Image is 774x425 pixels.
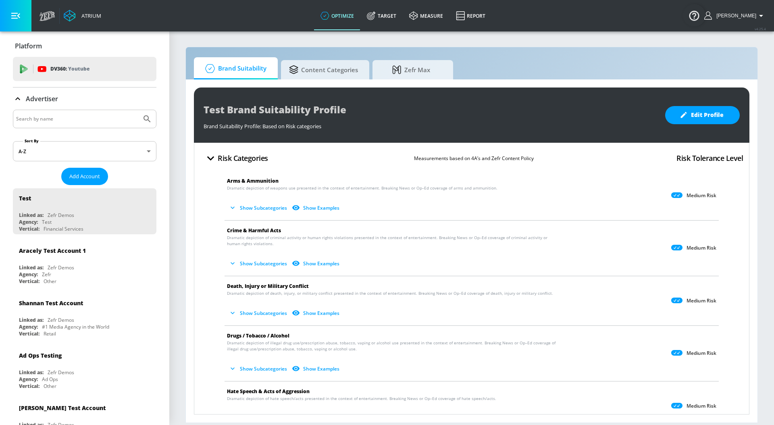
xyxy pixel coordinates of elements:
[687,245,716,251] p: Medium Risk
[48,369,74,376] div: Zefr Demos
[290,306,343,320] button: Show Examples
[202,59,266,78] span: Brand Suitability
[13,346,156,392] div: Ad Ops TestingLinked as:Zefr DemosAgency:Ad OpsVertical:Other
[683,4,705,27] button: Open Resource Center
[227,201,290,215] button: Show Subcategories
[13,241,156,287] div: Aracely Test Account 1Linked as:Zefr DemosAgency:ZefrVertical:Other
[227,362,290,375] button: Show Subcategories
[48,317,74,323] div: Zefr Demos
[200,149,271,168] button: Risk Categories
[19,212,44,219] div: Linked as:
[15,42,42,50] p: Platform
[687,192,716,199] p: Medium Risk
[687,350,716,356] p: Medium Risk
[13,35,156,57] div: Platform
[19,225,40,232] div: Vertical:
[23,138,40,144] label: Sort By
[227,388,310,395] span: Hate Speech & Acts of Aggression
[44,330,56,337] div: Retail
[227,283,309,290] span: Death, Injury or Military Conflict
[227,412,290,425] button: Show Subcategories
[42,376,58,383] div: Ad Ops
[44,383,56,390] div: Other
[19,376,38,383] div: Agency:
[19,271,38,278] div: Agency:
[713,13,756,19] span: login as: carolyn.xue@zefr.com
[227,235,560,247] span: Dramatic depiction of criminal activity or human rights violations presented in the context of en...
[314,1,360,30] a: optimize
[44,278,56,285] div: Other
[19,264,44,271] div: Linked as:
[19,317,44,323] div: Linked as:
[687,403,716,409] p: Medium Risk
[414,154,534,162] p: Measurements based on 4A’s and Zefr Content Policy
[19,330,40,337] div: Vertical:
[61,168,108,185] button: Add Account
[68,65,89,73] p: Youtube
[26,94,58,103] p: Advertiser
[44,225,83,232] div: Financial Services
[227,257,290,270] button: Show Subcategories
[19,404,106,412] div: [PERSON_NAME] Test Account
[227,306,290,320] button: Show Subcategories
[687,298,716,304] p: Medium Risk
[50,65,89,73] p: DV360:
[360,1,403,30] a: Target
[290,412,343,425] button: Show Examples
[64,10,101,22] a: Atrium
[13,188,156,234] div: TestLinked as:Zefr DemosAgency:TestVertical:Financial Services
[19,323,38,330] div: Agency:
[78,12,101,19] div: Atrium
[218,152,268,164] h4: Risk Categories
[755,27,766,31] span: v 4.25.4
[69,172,100,181] span: Add Account
[204,119,657,130] div: Brand Suitability Profile: Based on Risk categories
[48,264,74,271] div: Zefr Demos
[16,114,138,124] input: Search by name
[19,247,86,254] div: Aracely Test Account 1
[13,293,156,339] div: Shannan Test AccountLinked as:Zefr DemosAgency:#1 Media Agency in the WorldVertical:Retail
[681,110,724,120] span: Edit Profile
[13,57,156,81] div: DV360: Youtube
[19,194,31,202] div: Test
[227,185,497,191] span: Dramatic depiction of weapons use presented in the context of entertainment. Breaking News or Op–...
[227,290,553,296] span: Dramatic depiction of death, injury, or military conflict presented in the context of entertainme...
[290,257,343,270] button: Show Examples
[403,1,449,30] a: measure
[19,369,44,376] div: Linked as:
[19,278,40,285] div: Vertical:
[42,271,51,278] div: Zefr
[19,352,62,359] div: Ad Ops Testing
[227,332,289,339] span: Drugs / Tobacco / Alcohol
[381,60,442,79] span: Zefr Max
[19,219,38,225] div: Agency:
[42,323,109,330] div: #1 Media Agency in the World
[227,396,496,402] span: Dramatic depiction of hate speech/acts presented in the context of entertainment. Breaking News o...
[19,299,83,307] div: Shannan Test Account
[289,60,358,79] span: Content Categories
[13,87,156,110] div: Advertiser
[676,152,743,164] h4: Risk Tolerance Level
[227,340,560,352] span: Dramatic depiction of illegal drug use/prescription abuse, tobacco, vaping or alcohol use present...
[48,212,74,219] div: Zefr Demos
[13,141,156,161] div: A-Z
[290,201,343,215] button: Show Examples
[227,227,281,234] span: Crime & Harmful Acts
[227,177,279,184] span: Arms & Ammunition
[665,106,740,124] button: Edit Profile
[290,362,343,375] button: Show Examples
[449,1,492,30] a: Report
[42,219,52,225] div: Test
[704,11,766,21] button: [PERSON_NAME]
[19,383,40,390] div: Vertical:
